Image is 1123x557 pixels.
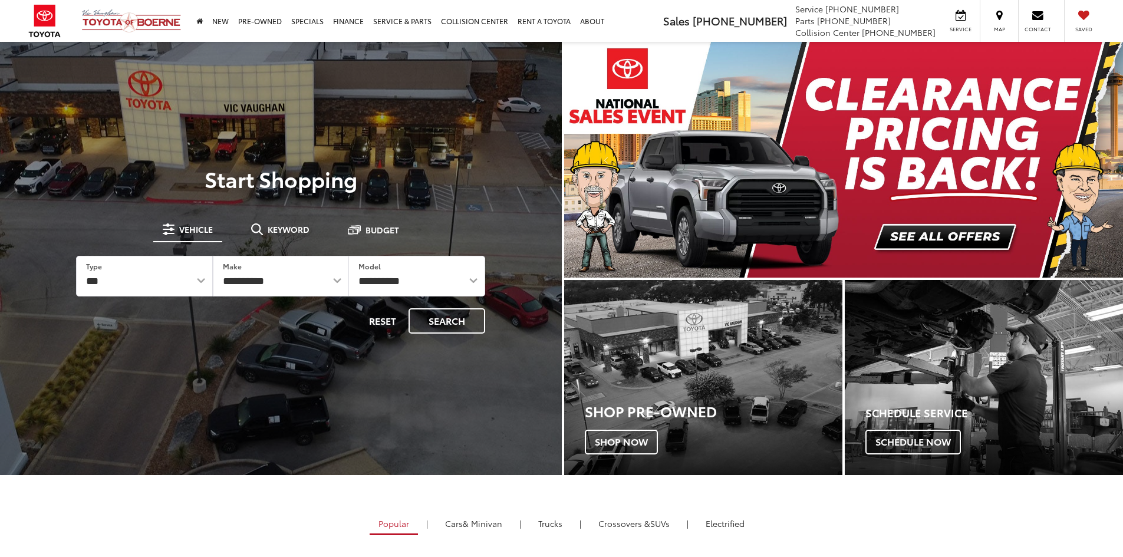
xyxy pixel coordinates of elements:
[81,9,182,33] img: Vic Vaughan Toyota of Boerne
[585,403,842,418] h3: Shop Pre-Owned
[179,225,213,233] span: Vehicle
[463,518,502,529] span: & Minivan
[845,280,1123,475] a: Schedule Service Schedule Now
[86,261,102,271] label: Type
[359,308,406,334] button: Reset
[564,280,842,475] div: Toyota
[358,261,381,271] label: Model
[947,25,974,33] span: Service
[564,65,648,254] button: Click to view previous picture.
[529,513,571,533] a: Trucks
[862,27,936,38] span: [PHONE_NUMBER]
[697,513,753,533] a: Electrified
[268,225,309,233] span: Keyword
[590,513,679,533] a: SUVs
[50,167,512,190] p: Start Shopping
[370,513,418,535] a: Popular
[598,518,650,529] span: Crossovers &
[795,27,859,38] span: Collision Center
[577,518,584,529] li: |
[845,280,1123,475] div: Toyota
[516,518,524,529] li: |
[825,3,899,15] span: [PHONE_NUMBER]
[865,407,1123,419] h4: Schedule Service
[684,518,691,529] li: |
[986,25,1012,33] span: Map
[663,13,690,28] span: Sales
[585,430,658,454] span: Shop Now
[1039,65,1123,254] button: Click to view next picture.
[795,3,823,15] span: Service
[693,13,787,28] span: [PHONE_NUMBER]
[1071,25,1096,33] span: Saved
[1025,25,1051,33] span: Contact
[436,513,511,533] a: Cars
[817,15,891,27] span: [PHONE_NUMBER]
[423,518,431,529] li: |
[865,430,961,454] span: Schedule Now
[795,15,815,27] span: Parts
[223,261,242,271] label: Make
[564,280,842,475] a: Shop Pre-Owned Shop Now
[365,226,399,234] span: Budget
[409,308,485,334] button: Search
